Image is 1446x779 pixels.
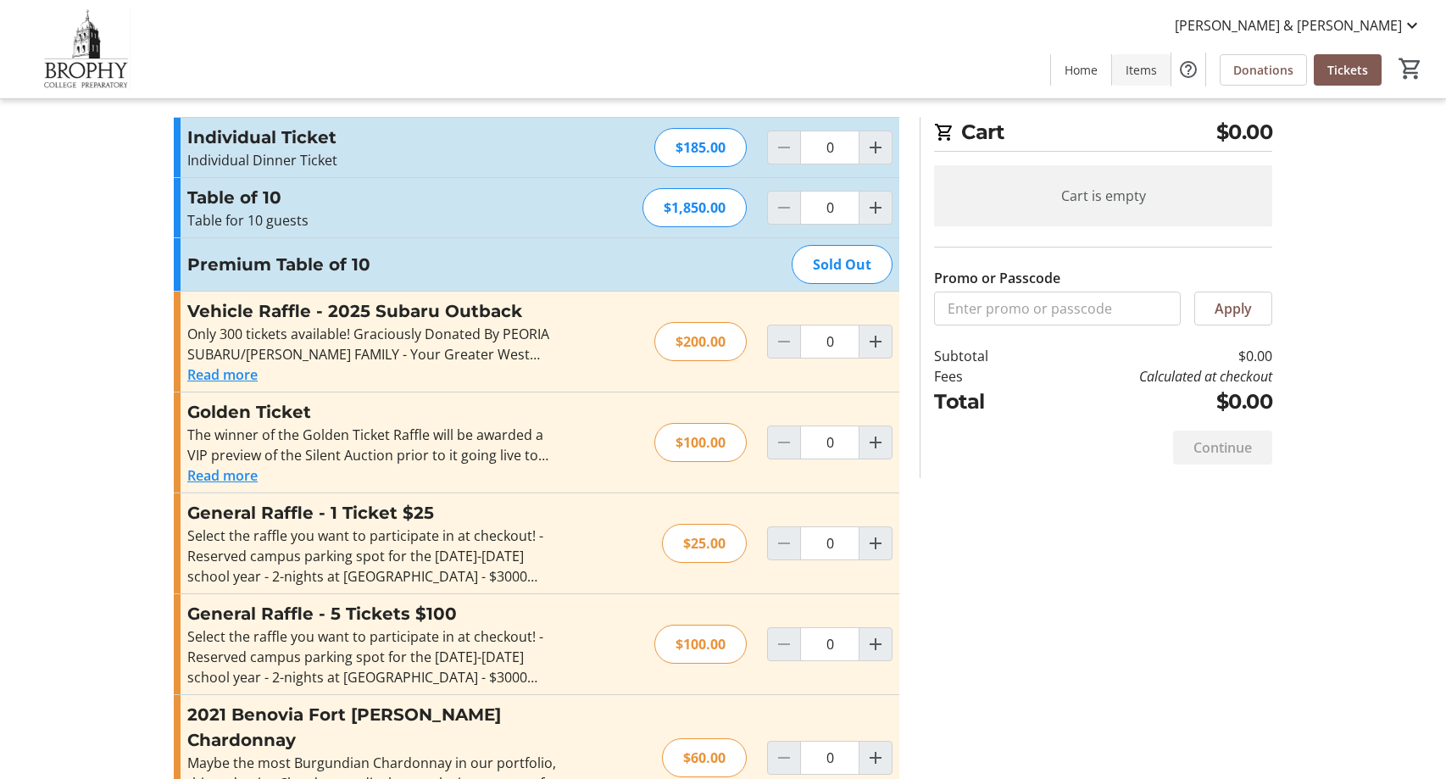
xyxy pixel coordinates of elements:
div: Only 300 tickets available! Graciously Donated By PEORIA SUBARU/[PERSON_NAME] FAMILY - Your Great... [187,324,558,364]
button: Increment by one [859,326,892,358]
span: Donations [1233,61,1293,79]
button: Cart [1395,53,1426,84]
button: Apply [1194,292,1272,326]
div: Select the raffle you want to participate in at checkout! - Reserved campus parking spot for the ... [187,526,558,587]
button: Increment by one [859,742,892,774]
span: Apply [1215,298,1252,319]
div: $1,850.00 [642,188,747,227]
h3: 2021 Benovia Fort [PERSON_NAME] Chardonnay [187,702,558,753]
div: The winner of the Golden Ticket Raffle will be awarded a VIP preview of the Silent Auction prior ... [187,425,558,465]
td: Subtotal [934,346,1032,366]
div: $25.00 [662,524,747,563]
td: Fees [934,366,1032,387]
h3: General Raffle - 5 Tickets $100 [187,601,558,626]
input: Enter promo or passcode [934,292,1181,326]
a: Tickets [1314,54,1382,86]
td: Total [934,387,1032,417]
button: Read more [187,364,258,385]
h3: Individual Ticket [187,125,558,150]
input: 2021 Benovia Fort Ross Chardonnay Quantity [800,741,859,775]
span: [PERSON_NAME] & [PERSON_NAME] [1175,15,1402,36]
button: [PERSON_NAME] & [PERSON_NAME] [1161,12,1436,39]
a: Donations [1220,54,1307,86]
div: $100.00 [654,423,747,462]
div: Sold Out [792,245,893,284]
input: General Raffle - 5 Tickets $100 Quantity [800,627,859,661]
input: General Raffle - 1 Ticket $25 Quantity [800,526,859,560]
button: Increment by one [859,527,892,559]
div: $60.00 [662,738,747,777]
span: Home [1065,61,1098,79]
div: $185.00 [654,128,747,167]
button: Help [1171,53,1205,86]
td: $0.00 [1032,346,1272,366]
div: $200.00 [654,322,747,361]
div: Cart is empty [934,165,1272,226]
button: Increment by one [859,192,892,224]
button: Increment by one [859,628,892,660]
label: Promo or Passcode [934,268,1060,288]
span: Tickets [1327,61,1368,79]
input: Vehicle Raffle - 2025 Subaru Outback Quantity [800,325,859,359]
img: Brophy College Preparatory 's Logo [10,7,161,92]
h3: Golden Ticket [187,399,558,425]
span: $0.00 [1216,117,1273,147]
button: Increment by one [859,131,892,164]
h3: Vehicle Raffle - 2025 Subaru Outback [187,298,558,324]
h2: Cart [934,117,1272,152]
button: Increment by one [859,426,892,459]
p: Table for 10 guests [187,210,558,231]
input: Individual Ticket Quantity [800,131,859,164]
td: Calculated at checkout [1032,366,1272,387]
input: Golden Ticket Quantity [800,426,859,459]
h3: General Raffle - 1 Ticket $25 [187,500,558,526]
a: Items [1112,54,1171,86]
input: Table of 10 Quantity [800,191,859,225]
a: Home [1051,54,1111,86]
p: Individual Dinner Ticket [187,150,558,170]
span: Items [1126,61,1157,79]
div: Select the raffle you want to participate in at checkout! - Reserved campus parking spot for the ... [187,626,558,687]
h3: Premium Table of 10 [187,252,558,277]
h3: Table of 10 [187,185,558,210]
td: $0.00 [1032,387,1272,417]
button: Read more [187,465,258,486]
div: $100.00 [654,625,747,664]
